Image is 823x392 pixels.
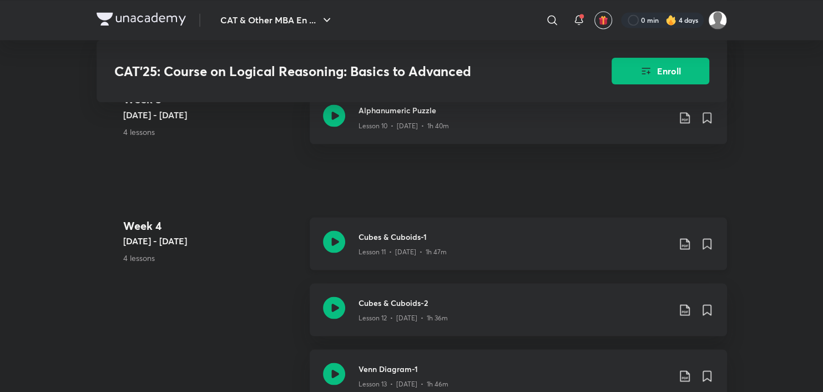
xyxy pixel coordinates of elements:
[359,313,448,323] p: Lesson 12 • [DATE] • 1h 36m
[97,12,186,26] img: Company Logo
[123,217,301,234] h4: Week 4
[359,120,449,130] p: Lesson 10 • [DATE] • 1h 40m
[123,252,301,263] p: 4 lessons
[359,104,669,116] h3: Alphanumeric Puzzle
[310,283,727,349] a: Cubes & Cuboids-2Lesson 12 • [DATE] • 1h 36m
[359,296,669,308] h3: Cubes & Cuboids-2
[214,9,340,31] button: CAT & Other MBA En ...
[97,12,186,28] a: Company Logo
[708,11,727,29] img: Abhishek gupta
[612,58,709,84] button: Enroll
[123,234,301,247] h5: [DATE] - [DATE]
[359,247,447,257] p: Lesson 11 • [DATE] • 1h 47m
[310,91,727,157] a: Alphanumeric PuzzleLesson 10 • [DATE] • 1h 40m
[598,15,608,25] img: avatar
[310,217,727,283] a: Cubes & Cuboids-1Lesson 11 • [DATE] • 1h 47m
[114,63,549,79] h3: CAT'25: Course on Logical Reasoning: Basics to Advanced
[665,14,676,26] img: streak
[594,11,612,29] button: avatar
[123,125,301,137] p: 4 lessons
[359,230,669,242] h3: Cubes & Cuboids-1
[359,379,448,389] p: Lesson 13 • [DATE] • 1h 46m
[123,108,301,121] h5: [DATE] - [DATE]
[359,363,669,374] h3: Venn Diagram-1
